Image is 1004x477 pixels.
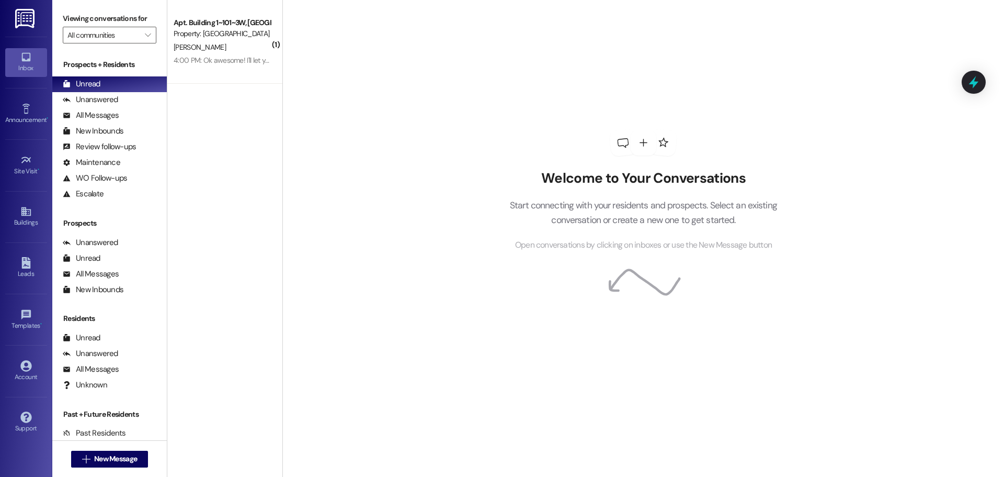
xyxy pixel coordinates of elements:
div: Maintenance [63,157,120,168]
a: Site Visit • [5,151,47,180]
h2: Welcome to Your Conversations [494,170,793,187]
div: Review follow-ups [63,141,136,152]
div: 4:00 PM: Ok awesome! I'll let you know once I figure out what I need. Thank you! [174,56,415,65]
div: Prospects + Residents [52,59,167,70]
p: Start connecting with your residents and prospects. Select an existing conversation or create a n... [494,198,793,228]
div: WO Follow-ups [63,173,127,184]
div: Escalate [63,188,104,199]
a: Inbox [5,48,47,76]
div: Unknown [63,380,107,391]
i:  [82,455,90,463]
a: Leads [5,254,47,282]
div: Residents [52,313,167,324]
div: Unread [63,79,100,90]
div: Past + Future Residents [52,409,167,420]
div: All Messages [63,269,119,280]
div: All Messages [63,110,119,121]
div: Past Residents [63,428,126,439]
button: New Message [71,451,149,468]
div: Unanswered [63,237,118,248]
a: Templates • [5,306,47,334]
div: Unanswered [63,94,118,105]
img: ResiDesk Logo [15,9,37,28]
label: Viewing conversations for [63,10,156,27]
div: Unanswered [63,348,118,359]
div: Property: [GEOGRAPHIC_DATA] [174,28,270,39]
div: New Inbounds [63,284,123,295]
div: Unread [63,332,100,343]
span: • [38,166,39,173]
div: New Inbounds [63,126,123,137]
span: • [47,115,48,122]
a: Buildings [5,203,47,231]
div: Prospects [52,218,167,229]
span: • [40,320,42,328]
input: All communities [67,27,140,43]
span: [PERSON_NAME] [174,42,226,52]
span: Open conversations by clicking on inboxes or use the New Message button [515,239,772,252]
div: Apt. Building 1~101~3W, [GEOGRAPHIC_DATA] [174,17,270,28]
a: Support [5,408,47,437]
span: New Message [94,453,137,464]
i:  [145,31,151,39]
div: All Messages [63,364,119,375]
div: Unread [63,253,100,264]
a: Account [5,357,47,385]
